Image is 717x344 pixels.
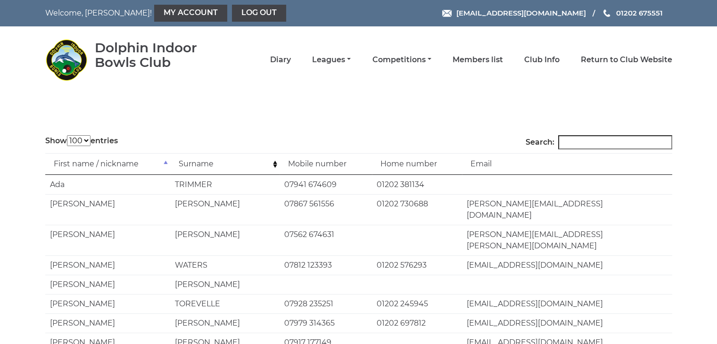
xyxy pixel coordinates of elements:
nav: Welcome, [PERSON_NAME]! [45,5,298,22]
td: 01202 730688 [372,194,462,225]
td: [PERSON_NAME] [45,313,170,333]
td: [EMAIL_ADDRESS][DOMAIN_NAME] [462,313,672,333]
td: Ada [45,175,170,194]
td: TRIMMER [170,175,280,194]
td: Home number [372,153,462,175]
td: WATERS [170,255,280,275]
img: Email [442,10,452,17]
td: [EMAIL_ADDRESS][DOMAIN_NAME] [462,294,672,313]
span: 01202 675551 [616,8,662,17]
td: [PERSON_NAME] [170,194,280,225]
td: [PERSON_NAME] [170,275,280,294]
a: Members list [453,55,503,65]
td: First name / nickname: activate to sort column descending [45,153,170,175]
td: [PERSON_NAME] [170,225,280,255]
img: Dolphin Indoor Bowls Club [45,39,88,81]
td: [PERSON_NAME] [45,225,170,255]
td: [PERSON_NAME] [170,313,280,333]
label: Search: [526,135,672,149]
img: Phone us [603,9,610,17]
span: [EMAIL_ADDRESS][DOMAIN_NAME] [456,8,585,17]
td: 07867 561556 [280,194,372,225]
a: My Account [154,5,227,22]
td: 01202 245945 [372,294,462,313]
td: 01202 697812 [372,313,462,333]
a: Return to Club Website [581,55,672,65]
td: [PERSON_NAME] [45,255,170,275]
div: Dolphin Indoor Bowls Club [95,41,224,70]
td: TOREVELLE [170,294,280,313]
td: [PERSON_NAME] [45,194,170,225]
td: 01202 381134 [372,175,462,194]
a: Club Info [524,55,560,65]
td: [EMAIL_ADDRESS][DOMAIN_NAME] [462,255,672,275]
a: Leagues [312,55,351,65]
td: 07928 235251 [280,294,372,313]
select: Showentries [67,135,91,146]
td: [PERSON_NAME][EMAIL_ADDRESS][PERSON_NAME][DOMAIN_NAME] [462,225,672,255]
td: [PERSON_NAME] [45,294,170,313]
td: [PERSON_NAME] [45,275,170,294]
a: Diary [270,55,291,65]
td: 01202 576293 [372,255,462,275]
label: Show entries [45,135,118,147]
td: 07812 123393 [280,255,372,275]
td: Mobile number [280,153,372,175]
td: 07979 314365 [280,313,372,333]
a: Phone us 01202 675551 [602,8,662,18]
td: 07562 674631 [280,225,372,255]
td: Surname: activate to sort column ascending [170,153,280,175]
td: Email [462,153,672,175]
td: [PERSON_NAME][EMAIL_ADDRESS][DOMAIN_NAME] [462,194,672,225]
a: Email [EMAIL_ADDRESS][DOMAIN_NAME] [442,8,585,18]
input: Search: [558,135,672,149]
a: Competitions [372,55,431,65]
td: 07941 674609 [280,175,372,194]
a: Log out [232,5,286,22]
